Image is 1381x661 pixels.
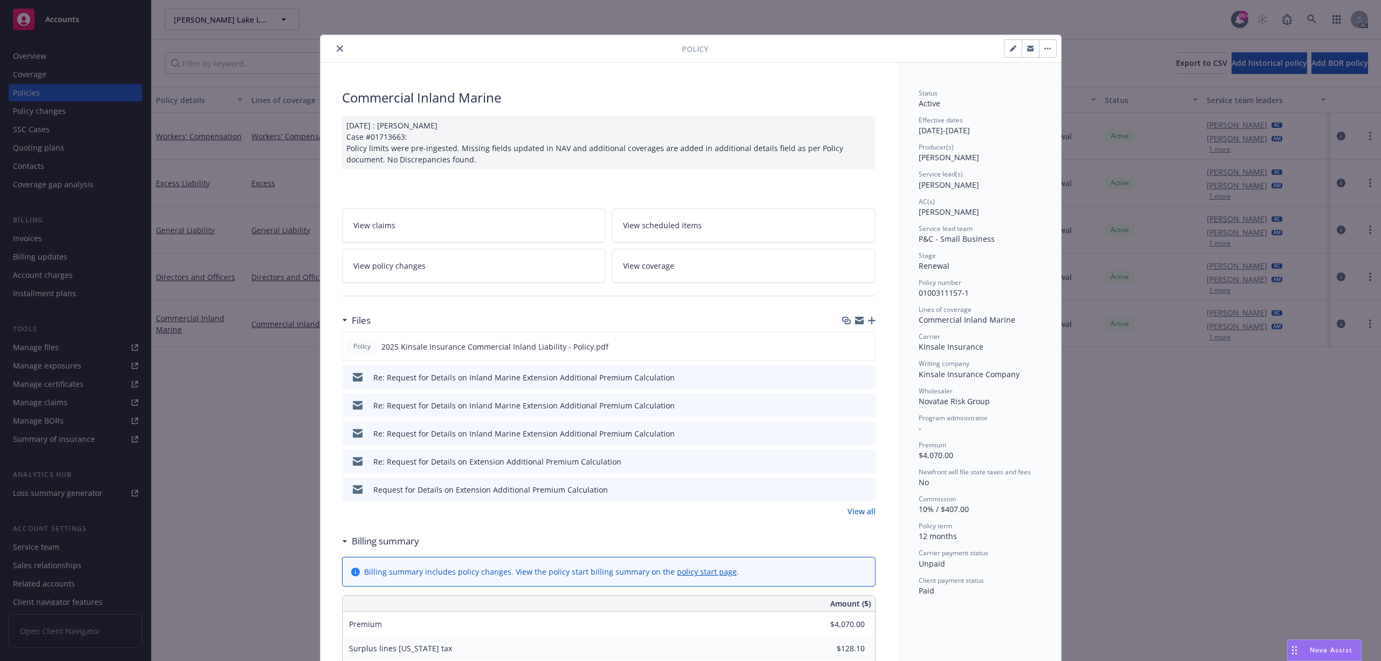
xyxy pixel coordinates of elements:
span: Policy number [919,278,961,287]
div: Files [342,314,371,328]
span: Service lead(s) [919,169,963,179]
span: Kinsale Insurance Company [919,369,1020,379]
div: Billing summary [342,534,419,548]
span: Renewal [919,261,949,271]
a: policy start page [677,567,737,577]
button: download file [844,484,853,495]
div: Commercial Inland Marine [342,88,876,107]
span: Policy [682,43,708,54]
a: View scheduled items [612,208,876,242]
div: [DATE] : [PERSON_NAME] Case #01713663: Policy limits were pre-ingested. Missing fields updated in... [342,115,876,169]
span: Carrier payment status [919,548,988,557]
span: Wholesaler [919,386,953,396]
span: Commercial Inland Marine [919,315,1015,325]
span: Premium [919,440,946,449]
span: Policy [351,342,373,351]
span: Producer(s) [919,142,954,152]
span: View policy changes [353,260,426,271]
span: Premium [349,619,382,629]
div: Billing summary includes policy changes. View the policy start billing summary on the . [364,566,739,577]
h3: Files [352,314,371,328]
a: View coverage [612,249,876,283]
span: Surplus lines [US_STATE] tax [349,643,452,653]
span: Stage [919,251,936,260]
span: $4,070.00 [919,450,953,460]
span: [PERSON_NAME] [919,152,979,162]
input: 0.00 [801,616,871,632]
span: - [919,423,921,433]
button: preview file [862,400,871,411]
span: Commission [919,494,956,503]
div: [DATE] - [DATE] [919,115,1040,136]
button: Nova Assist [1287,639,1362,661]
h3: Billing summary [352,534,419,548]
button: close [333,42,346,55]
div: Re: Request for Details on Inland Marine Extension Additional Premium Calculation [373,428,675,439]
span: [PERSON_NAME] [919,207,979,217]
div: Drag to move [1288,640,1301,660]
span: Effective dates [919,115,963,125]
span: 2025 Kinsale Insurance Commercial Inland Liability - Policy.pdf [381,341,609,352]
button: download file [844,400,853,411]
span: No [919,477,929,487]
span: Amount ($) [830,598,871,609]
a: View all [847,506,876,517]
span: [PERSON_NAME] [919,180,979,190]
button: download file [844,428,853,439]
span: 0100311157-1 [919,288,969,298]
span: Program administrator [919,413,988,423]
div: Re: Request for Details on Inland Marine Extension Additional Premium Calculation [373,400,675,411]
button: preview file [862,456,871,467]
span: Novatae Risk Group [919,396,990,406]
button: preview file [861,341,871,352]
span: 12 months [919,531,957,541]
span: Writing company [919,359,969,368]
span: 10% / $407.00 [919,504,969,514]
button: download file [844,456,853,467]
span: Paid [919,585,934,596]
span: P&C - Small Business [919,234,995,244]
span: Status [919,88,938,98]
button: download file [844,341,852,352]
span: Unpaid [919,558,945,569]
a: View policy changes [342,249,606,283]
div: Re: Request for Details on Inland Marine Extension Additional Premium Calculation [373,372,675,383]
span: Lines of coverage [919,305,972,314]
span: View scheduled items [623,220,702,231]
span: Policy term [919,521,952,530]
span: Carrier [919,332,940,341]
span: Service lead team [919,224,973,233]
span: Nova Assist [1310,645,1352,655]
span: View claims [353,220,395,231]
div: Re: Request for Details on Extension Additional Premium Calculation [373,456,621,467]
span: Newfront will file state taxes and fees [919,467,1031,476]
a: View claims [342,208,606,242]
span: Client payment status [919,576,984,585]
button: preview file [862,372,871,383]
button: preview file [862,428,871,439]
span: View coverage [623,260,674,271]
button: download file [844,372,853,383]
span: Kinsale Insurance [919,342,983,352]
input: 0.00 [801,640,871,657]
span: AC(s) [919,197,935,206]
div: Request for Details on Extension Additional Premium Calculation [373,484,608,495]
button: preview file [862,484,871,495]
span: Active [919,98,940,108]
